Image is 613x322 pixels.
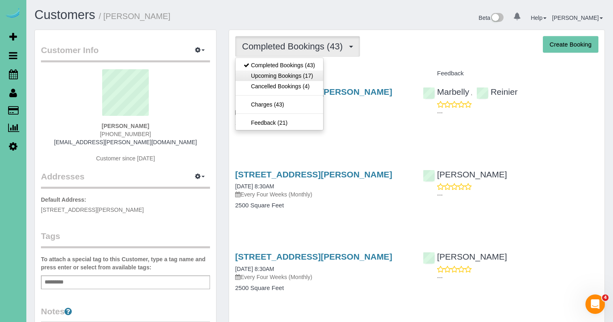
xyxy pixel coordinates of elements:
[236,70,323,81] a: Upcoming Bookings (17)
[34,8,95,22] a: Customers
[41,230,210,248] legend: Tags
[41,196,86,204] label: Default Address:
[235,252,392,261] a: [STREET_ADDRESS][PERSON_NAME]
[423,252,507,261] a: [PERSON_NAME]
[235,183,274,190] a: [DATE] 8:30AM
[242,41,347,51] span: Completed Bookings (43)
[531,15,547,21] a: Help
[543,36,598,53] button: Create Booking
[236,60,323,70] a: Completed Bookings (43)
[423,170,507,179] a: [PERSON_NAME]
[552,15,603,21] a: [PERSON_NAME]
[102,123,149,129] strong: [PERSON_NAME]
[41,255,210,271] label: To attach a special tag to this Customer, type a tag name and press enter or select from availabl...
[235,273,411,281] p: Every Four Weeks (Monthly)
[471,90,472,96] span: ,
[236,81,323,92] a: Cancelled Bookings (4)
[585,294,605,314] iframe: Intercom live chat
[490,13,504,23] img: New interface
[41,44,210,62] legend: Customer Info
[235,36,360,57] button: Completed Bookings (43)
[41,207,144,213] span: [STREET_ADDRESS][PERSON_NAME]
[437,273,598,281] p: ---
[100,131,151,137] span: [PHONE_NUMBER]
[236,117,323,128] a: Feedback (21)
[476,87,518,96] a: Reinier
[602,294,609,301] span: 4
[423,70,598,77] h4: Feedback
[54,139,197,145] a: [EMAIL_ADDRESS][PERSON_NAME][DOMAIN_NAME]
[423,87,469,96] a: Marbelly
[437,109,598,117] p: ---
[99,12,171,21] small: / [PERSON_NAME]
[96,155,155,162] span: Customer since [DATE]
[479,15,504,21] a: Beta
[235,170,392,179] a: [STREET_ADDRESS][PERSON_NAME]
[235,285,411,292] h4: 2500 Square Feet
[437,191,598,199] p: ---
[236,99,323,110] a: Charges (43)
[235,266,274,272] a: [DATE] 8:30AM
[5,8,21,19] img: Automaid Logo
[235,190,411,198] p: Every Four Weeks (Monthly)
[235,202,411,209] h4: 2500 Square Feet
